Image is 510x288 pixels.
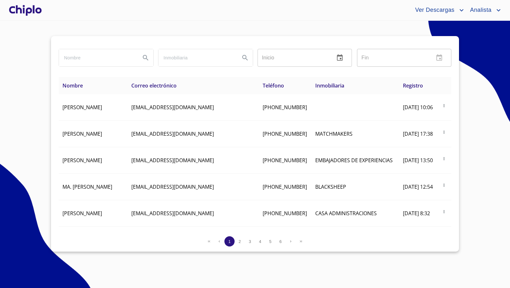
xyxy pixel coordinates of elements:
[158,49,235,66] input: search
[131,82,177,89] span: Correo electrónico
[263,157,307,164] span: [PHONE_NUMBER]
[259,239,261,244] span: 4
[131,130,214,137] span: [EMAIL_ADDRESS][DOMAIN_NAME]
[237,50,253,65] button: Search
[238,239,241,244] span: 2
[62,157,102,164] span: [PERSON_NAME]
[265,236,275,246] button: 5
[62,130,102,137] span: [PERSON_NAME]
[315,130,353,137] span: MATCHMAKERS
[228,239,230,244] span: 1
[131,157,214,164] span: [EMAIL_ADDRESS][DOMAIN_NAME]
[315,183,346,190] span: BLACKSHEEP
[59,49,135,66] input: search
[403,130,433,137] span: [DATE] 17:38
[235,236,245,246] button: 2
[410,5,457,15] span: Ver Descargas
[62,183,112,190] span: MA. [PERSON_NAME]
[263,82,284,89] span: Teléfono
[263,210,307,217] span: [PHONE_NUMBER]
[62,210,102,217] span: [PERSON_NAME]
[403,210,430,217] span: [DATE] 8:32
[315,82,344,89] span: Inmobiliaria
[403,183,433,190] span: [DATE] 12:54
[62,82,83,89] span: Nombre
[131,104,214,111] span: [EMAIL_ADDRESS][DOMAIN_NAME]
[138,50,153,65] button: Search
[224,236,235,246] button: 1
[263,104,307,111] span: [PHONE_NUMBER]
[255,236,265,246] button: 4
[245,236,255,246] button: 3
[249,239,251,244] span: 3
[315,157,393,164] span: EMBAJADORES DE EXPERIENCIAS
[403,157,433,164] span: [DATE] 13:50
[403,82,423,89] span: Registro
[279,239,281,244] span: 6
[269,239,271,244] span: 5
[465,5,495,15] span: Analista
[263,183,307,190] span: [PHONE_NUMBER]
[410,5,465,15] button: account of current user
[403,104,433,111] span: [DATE] 10:06
[131,183,214,190] span: [EMAIL_ADDRESS][DOMAIN_NAME]
[315,210,377,217] span: CASA ADMINISTRACIONES
[465,5,502,15] button: account of current user
[62,104,102,111] span: [PERSON_NAME]
[263,130,307,137] span: [PHONE_NUMBER]
[131,210,214,217] span: [EMAIL_ADDRESS][DOMAIN_NAME]
[275,236,286,246] button: 6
